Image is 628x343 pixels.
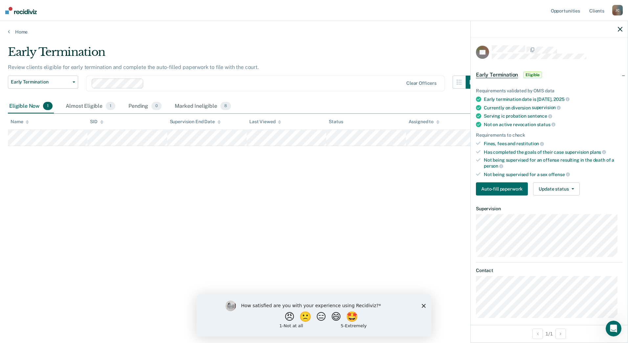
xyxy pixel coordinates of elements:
button: Next Opportunity [555,329,566,339]
dt: Contact [476,268,622,273]
div: Not on active revocation [484,122,622,127]
p: Review clients eligible for early termination and complete the auto-filled paperwork to file with... [8,64,259,70]
span: Early Termination [476,72,518,78]
div: Fines, fees and [484,141,622,147]
div: Has completed the goals of their case supervision [484,149,622,155]
span: 2025 [553,97,569,102]
div: Early Termination [8,45,479,64]
span: person [484,163,503,169]
button: Auto-fill paperwork [476,182,528,195]
div: Early termination date is [DATE], [484,96,622,102]
div: J C [612,5,623,15]
span: restitution [516,141,544,146]
div: Requirements to check [476,132,622,138]
iframe: Intercom live chat [606,321,621,336]
div: Not being supervised for a sex [484,171,622,177]
div: Status [329,119,343,125]
div: Serving ic probation [484,113,622,119]
span: 1 [43,102,53,110]
iframe: Survey by Kim from Recidiviz [196,294,432,336]
div: Name [11,119,29,125]
span: 0 [151,102,162,110]
span: status [537,122,555,127]
span: supervision [532,105,561,110]
div: Currently on diversion [484,105,622,111]
div: Almost Eligible [64,99,117,114]
div: Not being supervised for an offense resulting in the death of a [484,157,622,169]
dt: Supervision [476,206,622,212]
div: Assigned to [409,119,439,125]
span: sentence [527,113,552,119]
span: Early Termination [11,79,70,85]
span: plans [590,149,606,155]
span: offense [549,172,570,177]
img: Recidiviz [5,7,37,14]
div: Marked Ineligible [173,99,232,114]
div: Pending [127,99,163,114]
div: Eligible Now [8,99,54,114]
button: Previous Opportunity [532,329,543,339]
div: 1 / 1 [471,325,628,342]
span: Eligible [523,72,542,78]
button: Update status [533,182,579,195]
a: Home [8,29,620,35]
div: Early TerminationEligible [471,64,628,85]
a: Navigate to form link [476,182,530,195]
div: Last Viewed [249,119,281,125]
span: 8 [220,102,231,110]
div: Supervision End Date [170,119,221,125]
div: Requirements validated by OMS data [476,88,622,94]
span: 1 [106,102,115,110]
div: Clear officers [406,80,437,86]
div: SID [90,119,103,125]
